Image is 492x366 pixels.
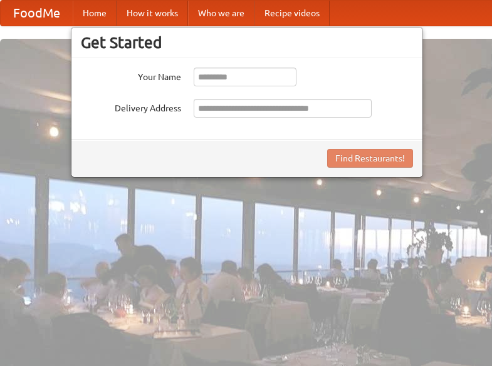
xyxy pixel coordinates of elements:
[327,149,413,168] button: Find Restaurants!
[81,68,181,83] label: Your Name
[81,33,413,52] h3: Get Started
[73,1,117,26] a: Home
[254,1,330,26] a: Recipe videos
[81,99,181,114] label: Delivery Address
[117,1,188,26] a: How it works
[1,1,73,26] a: FoodMe
[188,1,254,26] a: Who we are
